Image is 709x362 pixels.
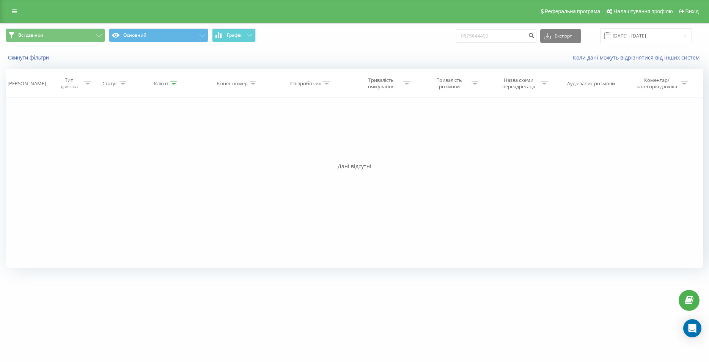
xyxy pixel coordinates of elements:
div: Аудіозапис розмови [567,80,615,87]
span: Налаштування профілю [613,8,673,14]
span: Графік [227,33,242,38]
div: Open Intercom Messenger [683,319,701,337]
div: Назва схеми переадресації [498,77,539,90]
a: Коли дані можуть відрізнятися вiд інших систем [573,54,703,61]
span: Вихід [685,8,699,14]
button: Експорт [540,29,581,43]
div: Бізнес номер [217,80,248,87]
div: Коментар/категорія дзвінка [635,77,679,90]
input: Пошук за номером [456,29,536,43]
div: Клієнт [154,80,168,87]
div: Статус [102,80,118,87]
div: Тривалість розмови [429,77,470,90]
div: Тривалість очікування [361,77,401,90]
div: [PERSON_NAME] [8,80,46,87]
button: Графік [212,28,256,42]
span: Всі дзвінки [18,32,43,38]
span: Реферальна програма [545,8,601,14]
div: Співробітник [290,80,321,87]
button: Всі дзвінки [6,28,105,42]
button: Основний [109,28,208,42]
div: Дані відсутні [6,163,703,170]
div: Тип дзвінка [56,77,82,90]
button: Скинути фільтри [6,54,53,61]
